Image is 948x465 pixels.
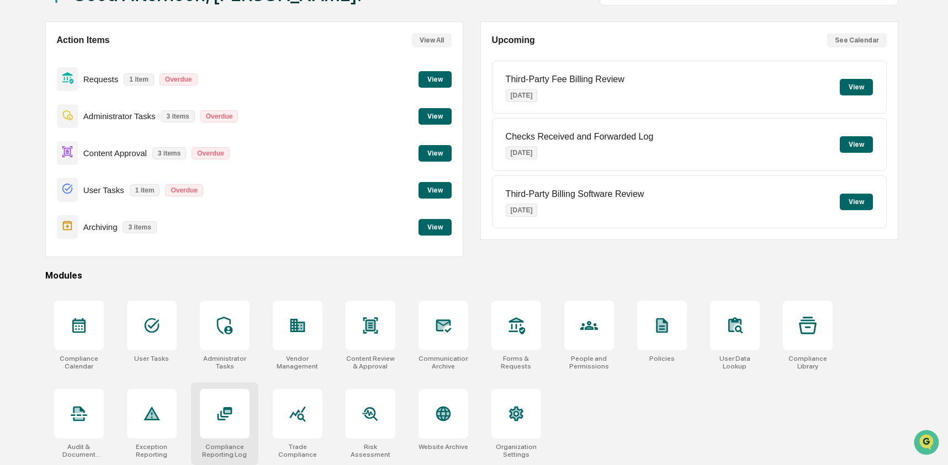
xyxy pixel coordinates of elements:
[491,355,541,370] div: Forms & Requests
[11,23,201,41] p: How can we help?
[134,355,169,362] div: User Tasks
[506,132,654,142] p: Checks Received and Forwarded Log
[273,355,322,370] div: Vendor Management
[840,79,873,95] button: View
[200,355,250,370] div: Administrator Tasks
[913,429,942,458] iframe: Open customer support
[419,71,452,88] button: View
[152,147,186,159] p: 3 items
[200,443,250,458] div: Compliance Reporting Log
[11,84,31,104] img: 1746055101610-c473b297-6a78-478c-a979-82029cc54cd1
[506,204,538,217] p: [DATE]
[45,270,898,281] div: Modules
[419,184,452,195] a: View
[346,355,395,370] div: Content Review & Approval
[91,139,137,150] span: Attestations
[827,33,887,47] button: See Calendar
[110,187,134,195] span: Pylon
[200,110,239,122] p: Overdue
[419,221,452,232] a: View
[11,161,20,170] div: 🔎
[419,110,452,121] a: View
[506,89,538,102] p: [DATE]
[124,73,154,85] p: 1 item
[710,355,760,370] div: User Data Lookup
[83,222,118,232] p: Archiving
[346,443,395,458] div: Risk Assessment
[160,73,198,85] p: Overdue
[840,194,873,210] button: View
[412,33,452,47] button: View All
[506,74,624,84] p: Third-Party Fee Billing Review
[7,156,74,175] a: 🔎Data Lookup
[22,139,71,150] span: Preclearance
[419,145,452,162] button: View
[649,355,675,362] div: Policies
[83,148,147,158] p: Content Approval
[22,160,70,171] span: Data Lookup
[783,355,833,370] div: Compliance Library
[419,182,452,199] button: View
[419,73,452,84] a: View
[564,355,614,370] div: People and Permissions
[54,443,104,458] div: Audit & Document Logs
[419,108,452,125] button: View
[419,443,468,451] div: Website Archive
[161,110,194,122] p: 3 items
[419,219,452,236] button: View
[11,140,20,149] div: 🖐️
[57,35,110,45] h2: Action Items
[83,74,118,84] p: Requests
[123,221,156,233] p: 3 items
[127,443,177,458] div: Exception Reporting
[83,185,124,195] p: User Tasks
[188,88,201,101] button: Start new chat
[419,147,452,158] a: View
[54,355,104,370] div: Compliance Calendar
[130,184,160,196] p: 1 item
[38,84,181,95] div: Start new chat
[491,443,541,458] div: Organization Settings
[76,135,141,154] a: 🗄️Attestations
[492,35,535,45] h2: Upcoming
[80,140,89,149] div: 🗄️
[273,443,322,458] div: Trade Compliance
[165,184,203,196] p: Overdue
[419,355,468,370] div: Communications Archive
[38,95,140,104] div: We're available if you need us!
[78,186,134,195] a: Powered byPylon
[840,136,873,153] button: View
[7,135,76,154] a: 🖐️Preclearance
[506,189,644,199] p: Third-Party Billing Software Review
[506,146,538,159] p: [DATE]
[192,147,230,159] p: Overdue
[83,111,156,121] p: Administrator Tasks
